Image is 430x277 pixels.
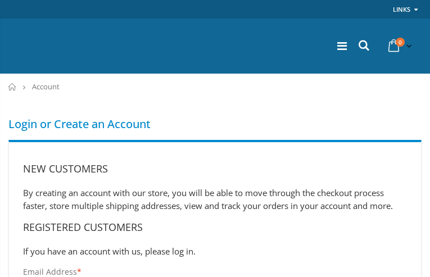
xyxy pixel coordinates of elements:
span: Account [32,81,60,92]
span: Email Address [23,266,77,277]
h1: Login or Create an Account [8,116,422,131]
p: By creating an account with our store, you will be able to move through the checkout process fast... [23,187,407,212]
a: Menu [337,38,347,53]
a: Home [8,83,17,90]
span: 0 [396,38,405,47]
a: 0 [384,35,414,57]
a: Links [393,2,410,16]
h2: Registered Customers [23,220,407,234]
h2: New Customers [23,162,407,175]
p: If you have an account with us, please log in. [23,245,407,258]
